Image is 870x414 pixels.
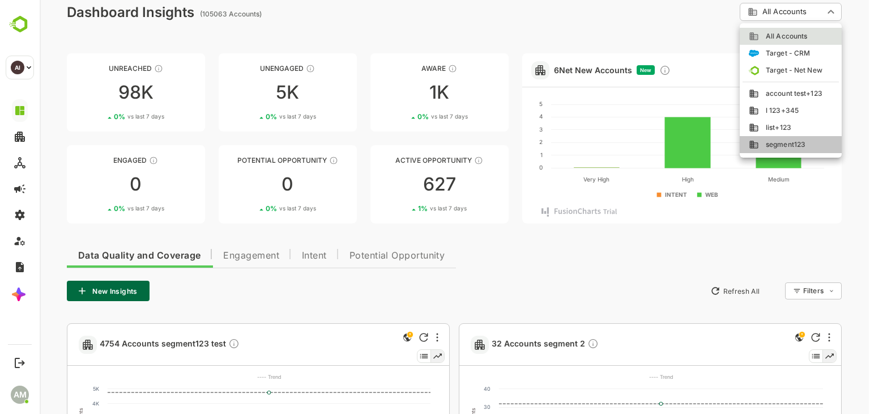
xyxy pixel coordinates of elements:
[719,140,766,150] span: segment123
[719,105,759,116] span: l 123+345
[709,31,793,41] div: All Accounts
[11,61,24,74] div: AI
[719,48,770,58] span: Target - CRM
[11,386,29,404] div: AM
[709,140,793,150] div: segment123
[709,88,793,99] div: account test+123
[709,48,793,58] div: Target - CRM
[6,14,35,35] img: BambooboxLogoMark.f1c84d78b4c51b1a7b5f700c9845e183.svg
[709,65,793,75] div: Target - Net New
[719,122,752,133] span: list+123
[719,65,783,75] span: Target - Net New
[719,31,767,41] span: All Accounts
[709,105,793,116] div: l 123+345
[12,355,27,370] button: Logout
[719,88,783,99] span: account test+123
[709,122,793,133] div: list+123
